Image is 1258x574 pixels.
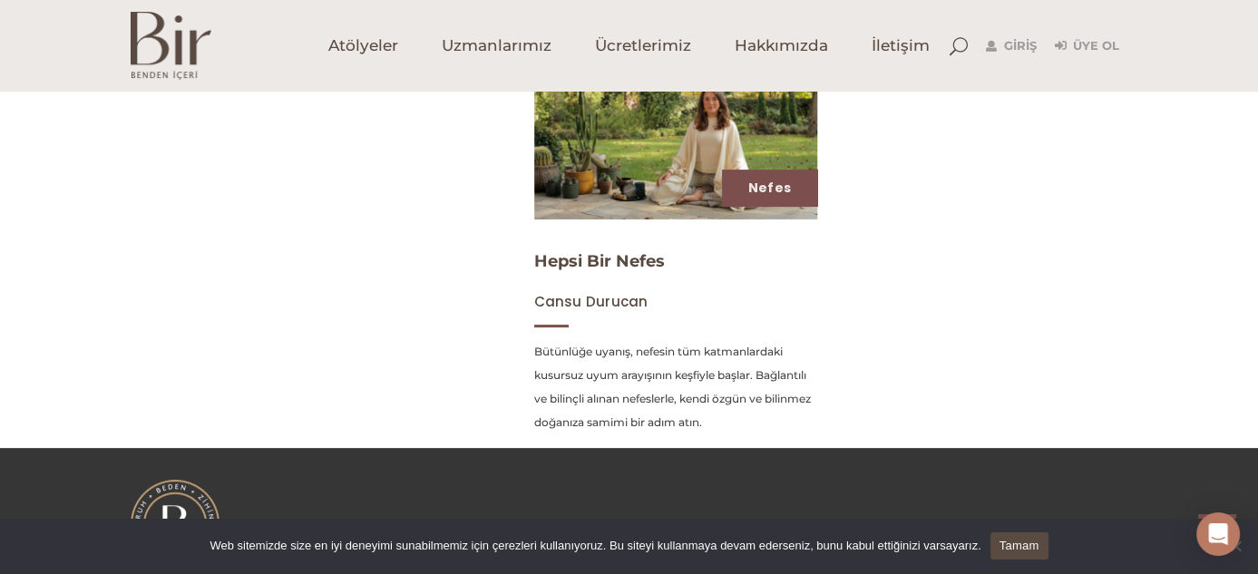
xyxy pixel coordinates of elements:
[131,480,219,569] img: BI%CC%87R-LOGO.png
[534,251,665,271] a: Hepsi Bir Nefes
[534,340,818,434] p: Bütünlüğe uyanış, nefesin tüm katmanlardaki kusursuz uyum arayışının keşfiyle başlar. Bağlantılı ...
[1055,35,1119,57] a: Üye Ol
[534,293,649,310] a: Cansu Durucan
[735,35,828,56] span: Hakkımızda
[442,35,551,56] span: Uzmanlarımız
[210,537,980,555] span: Web sitemizde size en iyi deneyimi sunabilmemiz için çerezleri kullanıyoruz. Bu siteyi kullanmaya...
[872,35,930,56] span: İletişim
[328,35,398,56] span: Atölyeler
[534,292,649,311] span: Cansu Durucan
[748,179,791,197] a: Nefes
[986,35,1037,57] a: Giriş
[1196,512,1240,556] div: Open Intercom Messenger
[990,532,1048,559] a: Tamam
[595,35,691,56] span: Ücretlerimiz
